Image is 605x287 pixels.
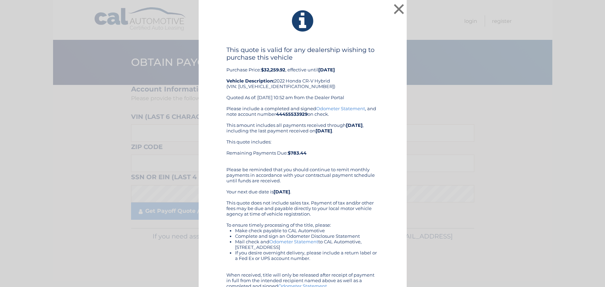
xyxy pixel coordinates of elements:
[316,106,365,111] a: Odometer Statement
[316,128,332,133] b: [DATE]
[235,239,379,250] li: Mail check and to CAL Automotive, [STREET_ADDRESS]
[346,122,363,128] b: [DATE]
[392,2,406,16] button: ×
[226,78,274,84] strong: Vehicle Description:
[226,46,379,61] h4: This quote is valid for any dealership wishing to purchase this vehicle
[235,228,379,233] li: Make check payable to CAL Automotive
[274,189,290,194] b: [DATE]
[235,233,379,239] li: Complete and sign an Odometer Disclosure Statement
[235,250,379,261] li: If you desire overnight delivery, please include a return label or a Fed Ex or UPS account number.
[288,150,306,156] b: $783.44
[226,139,379,161] div: This quote includes: Remaining Payments Due:
[269,239,318,244] a: Odometer Statement
[261,67,285,72] b: $32,259.92
[276,111,308,117] b: 44455533929
[226,46,379,106] div: Purchase Price: , effective until 2022 Honda CR-V Hybrid (VIN: [US_VEHICLE_IDENTIFICATION_NUMBER]...
[318,67,335,72] b: [DATE]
